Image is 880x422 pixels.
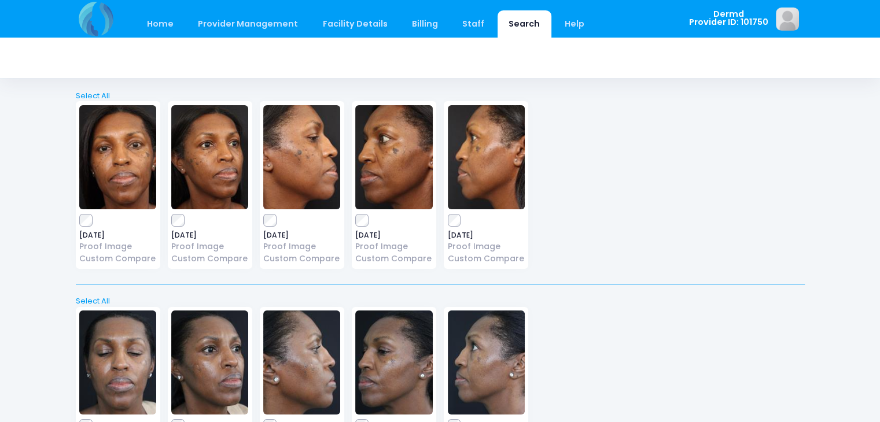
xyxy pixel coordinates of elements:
[400,10,449,38] a: Billing
[171,232,248,239] span: [DATE]
[448,310,525,414] img: image
[355,310,432,414] img: image
[136,10,185,38] a: Home
[263,240,340,253] a: Proof Image
[187,10,310,38] a: Provider Management
[263,105,340,209] img: image
[553,10,595,38] a: Help
[311,10,399,38] a: Facility Details
[72,90,808,102] a: Select All
[171,310,248,414] img: image
[355,240,432,253] a: Proof Image
[171,105,248,209] img: image
[79,310,156,414] img: image
[263,253,340,265] a: Custom Compare
[79,253,156,265] a: Custom Compare
[448,105,525,209] img: image
[79,105,156,209] img: image
[689,10,768,27] span: Dermd Provider ID: 101750
[448,253,525,265] a: Custom Compare
[355,232,432,239] span: [DATE]
[72,295,808,307] a: Select All
[355,253,432,265] a: Custom Compare
[79,232,156,239] span: [DATE]
[171,253,248,265] a: Custom Compare
[79,240,156,253] a: Proof Image
[451,10,496,38] a: Staff
[776,8,799,31] img: image
[448,232,525,239] span: [DATE]
[171,240,248,253] a: Proof Image
[263,310,340,414] img: image
[498,10,551,38] a: Search
[448,240,525,253] a: Proof Image
[355,105,432,209] img: image
[263,232,340,239] span: [DATE]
